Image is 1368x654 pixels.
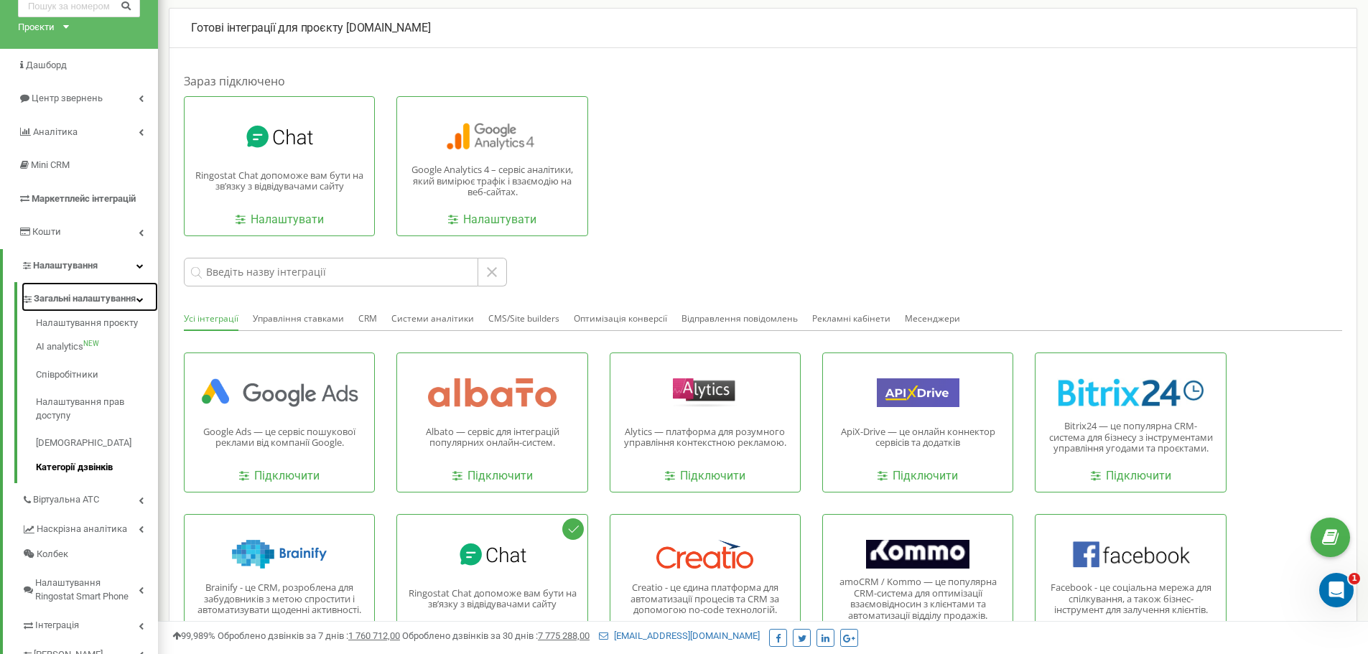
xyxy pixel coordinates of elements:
[452,468,533,485] a: Підключити
[239,468,320,485] a: Підключити
[1349,573,1360,584] span: 1
[191,21,343,34] span: Готові інтеграції для проєкту
[36,388,158,429] a: Налаштування прав доступу
[35,576,139,603] span: Налаштування Ringostat Smart Phone
[32,93,103,103] span: Центр звернень
[448,212,536,228] a: Налаштувати
[1046,421,1214,454] p: Bitrix24 — це популярна CRM-система для бізнесу з інструментами управління угодами та проєктами.
[348,630,400,641] u: 1 760 712,00
[253,308,344,330] button: Управління ставками
[195,582,363,616] p: Brainify - це CRM, розроблена для забудовників з метою спростити і автоматизувати щоденні активно...
[681,308,798,330] button: Відправлення повідомлень
[26,60,67,70] span: Дашборд
[621,582,789,616] p: Creatio - це єдина платформа для автоматизації процесів та CRM за допомогою no-code технологій.
[834,426,1002,449] p: ApiX-Drive — це онлайн коннектор сервісів та додатків
[36,457,158,475] a: Категорії дзвінків
[195,170,363,192] p: Ringostat Chat допоможе вам бути на звʼязку з відвідувачами сайту
[184,258,478,286] input: Введіть назву інтеграції
[37,548,68,561] span: Колбек
[1319,573,1354,607] iframe: Intercom live chat
[22,282,158,312] a: Загальні налаштування
[36,429,158,457] a: [DEMOGRAPHIC_DATA]
[391,308,474,330] button: Системи аналітики
[905,308,960,330] button: Месенджери
[22,513,158,542] a: Наскрізна аналітика
[1091,468,1171,485] a: Підключити
[195,426,363,449] p: Google Ads — це сервіс пошукової реклами від компанії Google.
[402,630,590,641] span: Оброблено дзвінків за 30 днів :
[408,426,576,449] p: Albato — сервіс для інтеграцій популярних онлайн-систем.
[172,630,215,641] span: 99,989%
[488,308,559,330] button: CMS/Site builders
[812,308,890,330] button: Рекламні кабінети
[184,73,1342,89] h1: Зараз підключено
[35,619,79,632] span: Інтеграція
[184,308,238,331] button: Усі інтеграції
[31,159,70,170] span: Mini CRM
[22,566,158,609] a: Налаштування Ringostat Smart Phone
[32,226,61,237] span: Кошти
[37,523,127,536] span: Наскрізна аналітика
[218,630,400,641] span: Оброблено дзвінків за 7 днів :
[33,126,78,137] span: Аналiтика
[3,249,158,283] a: Налаштування
[538,630,590,641] u: 7 775 288,00
[599,630,760,641] a: [EMAIL_ADDRESS][DOMAIN_NAME]
[36,317,158,334] a: Налаштування проєкту
[574,308,667,330] button: Оптимізація конверсії
[358,308,377,330] button: CRM
[665,468,745,485] a: Підключити
[22,483,158,513] a: Віртуальна АТС
[33,260,98,271] span: Налаштування
[34,292,136,306] span: Загальні налаштування
[22,542,158,567] a: Колбек
[33,493,99,507] span: Віртуальна АТС
[191,20,1335,37] p: [DOMAIN_NAME]
[236,212,324,228] a: Налаштувати
[878,468,958,485] a: Підключити
[36,333,158,361] a: AI analyticsNEW
[1046,582,1214,616] p: Facebook - це соціальна мережа для спілкування, а також бізнес-інструмент для залучення клієнтів.
[834,576,1002,621] p: amoCRM / Kommo — це популярна CRM-система для оптимізації взаємовідносин з клієнтами та автоматиз...
[408,164,576,198] p: Google Analytics 4 – сервіс аналітики, який вимірює трафік і взаємодію на веб-сайтах.
[408,588,576,610] p: Ringostat Chat допоможе вам бути на звʼязку з відвідувачами сайту
[36,361,158,389] a: Співробітники
[22,609,158,638] a: Інтеграція
[32,193,136,204] span: Маркетплейс інтеграцій
[18,21,55,34] div: Проєкти
[621,426,789,449] p: Alytics — платформа для розумного управління контекстною рекламою.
